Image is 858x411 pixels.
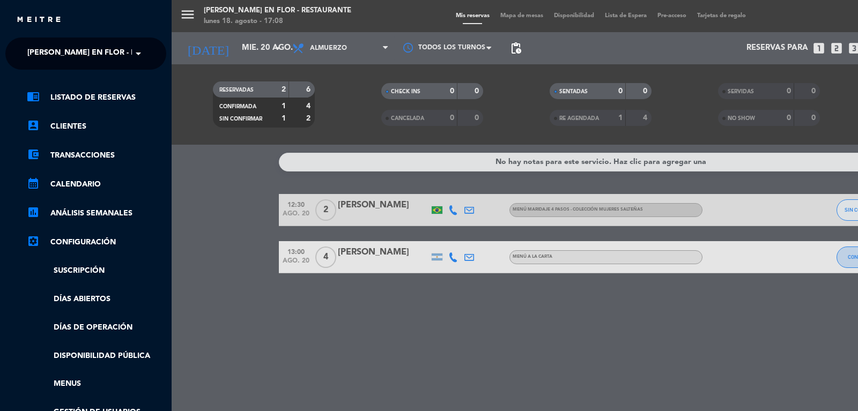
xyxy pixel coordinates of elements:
[27,378,166,390] a: Menus
[27,177,40,190] i: calendar_month
[27,149,166,162] a: account_balance_walletTransacciones
[16,16,62,24] img: MEITRE
[27,119,40,132] i: account_box
[27,91,166,104] a: chrome_reader_modeListado de Reservas
[27,120,166,133] a: account_boxClientes
[27,206,40,219] i: assessment
[27,42,184,65] span: [PERSON_NAME] en Flor - Restaurante
[27,236,166,249] a: Configuración
[27,293,166,305] a: Días abiertos
[509,42,522,55] span: pending_actions
[27,235,40,248] i: settings_applications
[27,207,166,220] a: assessmentANÁLISIS SEMANALES
[27,90,40,103] i: chrome_reader_mode
[27,148,40,161] i: account_balance_wallet
[27,322,166,334] a: Días de Operación
[27,350,166,362] a: Disponibilidad pública
[27,178,166,191] a: calendar_monthCalendario
[27,265,166,277] a: Suscripción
